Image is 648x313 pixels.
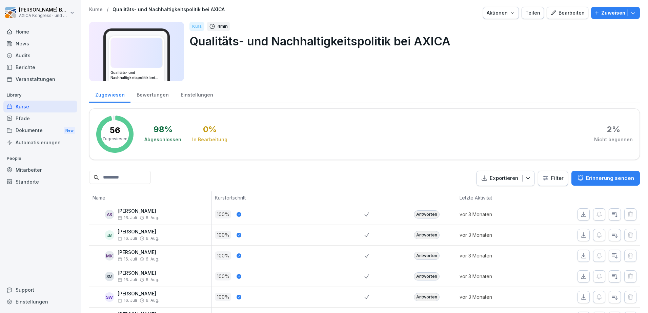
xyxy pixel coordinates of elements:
[3,49,77,61] a: Audits
[118,236,137,241] span: 16. Juli
[477,171,534,186] button: Exportieren
[89,7,103,13] a: Kurse
[414,231,440,239] div: Antworten
[460,273,533,280] p: vor 3 Monaten
[3,101,77,112] a: Kurse
[3,112,77,124] a: Pfade
[601,9,625,17] p: Zuweisen
[105,272,114,281] div: SM
[586,174,634,182] p: Erinnerung senden
[215,272,231,280] p: 100 %
[215,251,231,260] p: 100 %
[550,9,585,17] div: Bearbeiten
[118,291,159,297] p: [PERSON_NAME]
[3,73,77,85] a: Veranstaltungen
[3,124,77,137] div: Dokumente
[105,251,114,260] div: MK
[118,215,137,220] span: 16. Juli
[118,208,159,214] p: [PERSON_NAME]
[3,296,77,308] a: Einstellungen
[217,23,228,30] p: 4 min
[102,136,127,142] p: Zugewiesen
[607,125,620,133] div: 2 %
[460,211,533,218] p: vor 3 Monaten
[414,252,440,260] div: Antworten
[542,175,564,182] div: Filter
[571,171,640,186] button: Erinnerung senden
[3,124,77,137] a: DokumenteNew
[154,125,173,133] div: 98 %
[130,85,175,103] a: Bewertungen
[118,298,137,303] span: 16. Juli
[490,174,518,182] p: Exportieren
[3,26,77,38] a: Home
[118,257,137,262] span: 16. Juli
[118,229,159,235] p: [PERSON_NAME]
[189,33,634,50] p: Qualitäts- und Nachhaltigkeitspolitik bei AXICA
[110,126,120,134] p: 56
[3,176,77,188] a: Standorte
[414,293,440,301] div: Antworten
[146,215,159,220] span: 6. Aug.
[3,153,77,164] p: People
[215,293,231,301] p: 100 %
[146,298,159,303] span: 6. Aug.
[19,7,68,13] p: [PERSON_NAME] Buttgereit
[203,125,217,133] div: 0 %
[3,284,77,296] div: Support
[547,7,588,19] button: Bearbeiten
[3,164,77,176] a: Mitarbeiter
[146,257,159,262] span: 6. Aug.
[3,137,77,148] a: Automatisierungen
[525,9,540,17] div: Teilen
[460,252,533,259] p: vor 3 Monaten
[460,231,533,238] p: vor 3 Monaten
[460,293,533,300] p: vor 3 Monaten
[591,7,640,19] button: Zuweisen
[414,210,440,218] div: Antworten
[113,7,225,13] a: Qualitäts- und Nachhaltigkeitspolitik bei AXICA
[89,85,130,103] a: Zugewiesen
[3,90,77,101] p: Library
[175,85,219,103] a: Einstellungen
[144,136,181,143] div: Abgeschlossen
[105,292,114,302] div: SW
[215,231,231,239] p: 100 %
[19,13,68,18] p: AXICA Kongress- und Tagungszentrum Pariser Platz 3 GmbH
[107,7,108,13] p: /
[146,277,159,282] span: 6. Aug.
[483,7,519,19] button: Aktionen
[460,194,529,201] p: Letzte Aktivität
[538,171,568,186] button: Filter
[105,230,114,240] div: JB
[215,194,361,201] p: Kursfortschritt
[189,22,204,31] div: Kurs
[118,277,137,282] span: 16. Juli
[192,136,227,143] div: In Bearbeitung
[594,136,633,143] div: Nicht begonnen
[3,61,77,73] a: Berichte
[522,7,544,19] button: Teilen
[3,38,77,49] a: News
[118,270,159,276] p: [PERSON_NAME]
[118,250,159,255] p: [PERSON_NAME]
[93,194,208,201] p: Name
[414,272,440,280] div: Antworten
[105,210,114,219] div: AS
